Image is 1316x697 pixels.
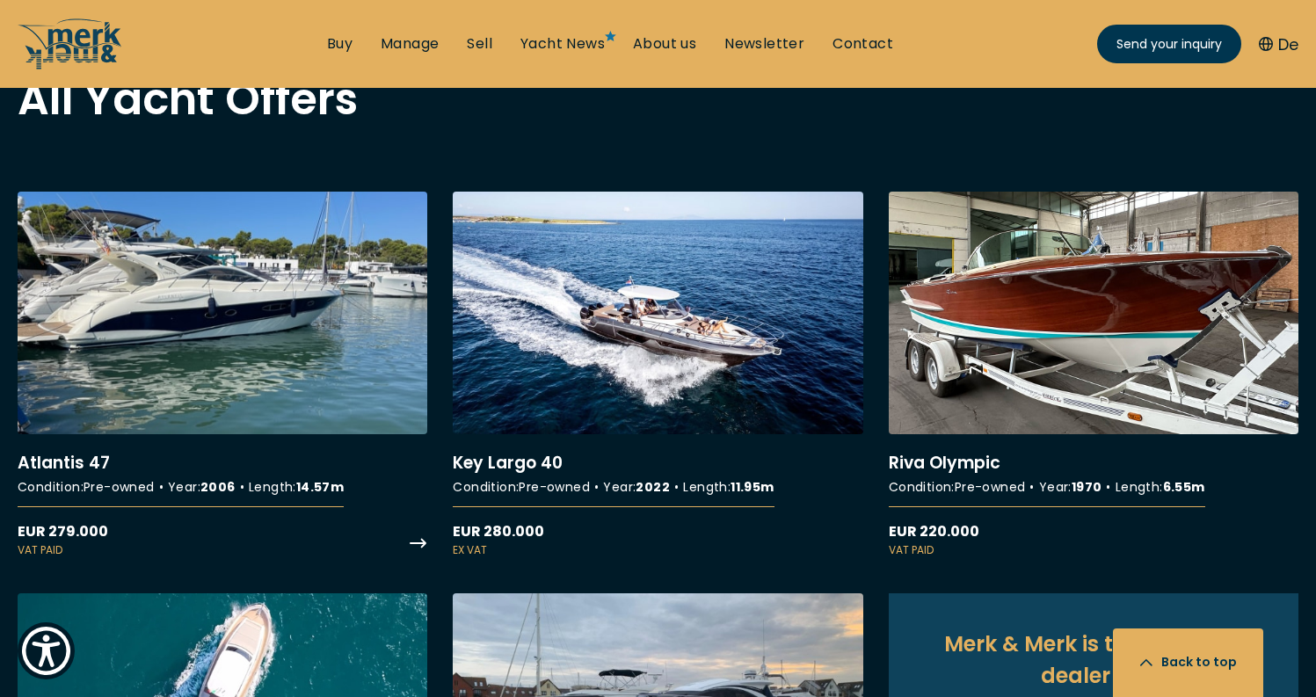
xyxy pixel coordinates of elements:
a: Manage [381,34,439,54]
a: / [18,55,123,76]
a: Buy [327,34,353,54]
a: Contact [832,34,893,54]
a: More details aboutRiva Olympic [889,192,1298,559]
button: De [1259,33,1298,56]
a: More details aboutAtlantis 47 [18,192,427,559]
a: About us [633,34,696,54]
span: Send your inquiry [1116,35,1222,54]
button: Back to top [1113,628,1263,697]
a: More details aboutKey Largo 40 [453,192,862,559]
a: Sell [467,34,492,54]
a: Yacht News [520,34,605,54]
h2: All Yacht Offers [18,77,1298,121]
button: Show Accessibility Preferences [18,622,75,679]
a: Newsletter [724,34,804,54]
h2: Merk & Merk is the exclusive dealer for [924,628,1263,692]
a: Send your inquiry [1097,25,1241,63]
